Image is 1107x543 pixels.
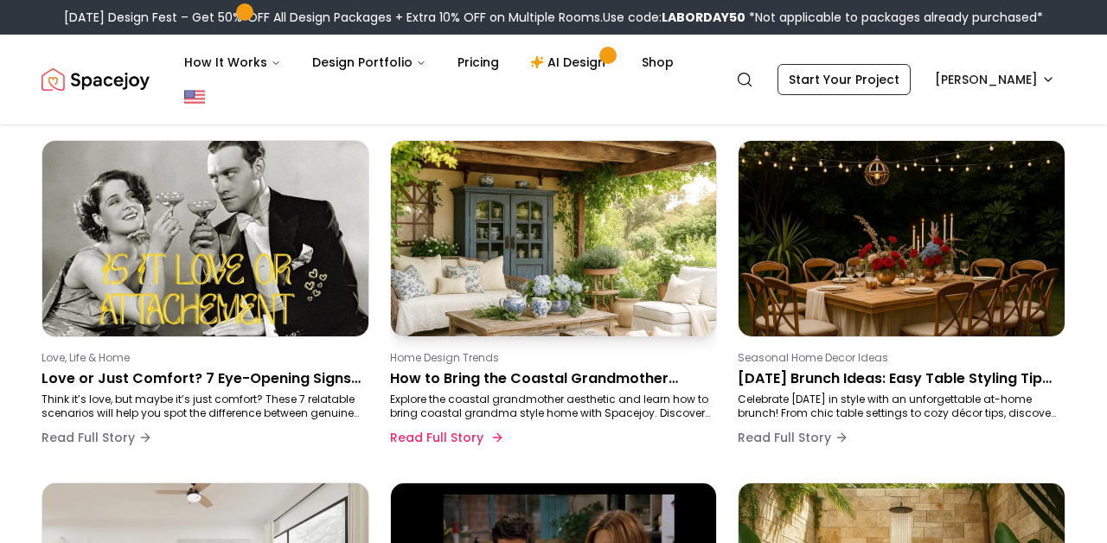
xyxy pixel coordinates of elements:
[170,45,295,80] button: How It Works
[42,351,362,365] p: Love, Life & Home
[42,141,368,336] img: Love or Just Comfort? 7 Eye-Opening Signs You Can’t Ignore
[42,368,362,389] p: Love or Just Comfort? 7 Eye-Opening Signs You Can’t Ignore
[184,86,205,107] img: United States
[64,9,1043,26] div: [DATE] Design Fest – Get 50% OFF All Design Packages + Extra 10% OFF on Multiple Rooms.
[390,368,711,389] p: How to Bring the Coastal Grandmother Trend Into Your Home
[42,62,150,97] img: Spacejoy Logo
[777,64,911,95] a: Start Your Project
[745,9,1043,26] span: *Not applicable to packages already purchased*
[738,368,1059,389] p: [DATE] Brunch Ideas: Easy Table Styling Tips for a Picture-Perfect Spread
[738,420,848,455] button: Read Full Story
[170,45,688,80] nav: Main
[738,140,1065,462] a: Labor Day Brunch Ideas: Easy Table Styling Tips for a Picture-Perfect SpreadSeasonal Home Decor I...
[42,140,369,462] a: Love or Just Comfort? 7 Eye-Opening Signs You Can’t IgnoreLove, Life & HomeLove or Just Comfort? ...
[42,393,362,420] p: Think it’s love, but maybe it’s just comfort? These 7 relatable scenarios will help you spot the ...
[390,351,711,365] p: Home Design Trends
[444,45,513,80] a: Pricing
[390,140,718,462] a: How to Bring the Coastal Grandmother Trend Into Your HomeHome Design TrendsHow to Bring the Coast...
[628,45,688,80] a: Shop
[298,45,440,80] button: Design Portfolio
[738,393,1059,420] p: Celebrate [DATE] in style with an unforgettable at-home brunch! From chic table settings to cozy ...
[516,45,624,80] a: AI Design
[925,64,1065,95] button: [PERSON_NAME]
[390,393,711,420] p: Explore the coastal grandmother aesthetic and learn how to bring coastal grandma style home with ...
[42,420,152,455] button: Read Full Story
[42,62,150,97] a: Spacejoy
[603,9,745,26] span: Use code:
[390,420,501,455] button: Read Full Story
[662,9,745,26] b: LABORDAY50
[739,141,1065,336] img: Labor Day Brunch Ideas: Easy Table Styling Tips for a Picture-Perfect Spread
[391,141,717,336] img: How to Bring the Coastal Grandmother Trend Into Your Home
[42,35,1065,125] nav: Global
[738,351,1059,365] p: Seasonal Home Decor Ideas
